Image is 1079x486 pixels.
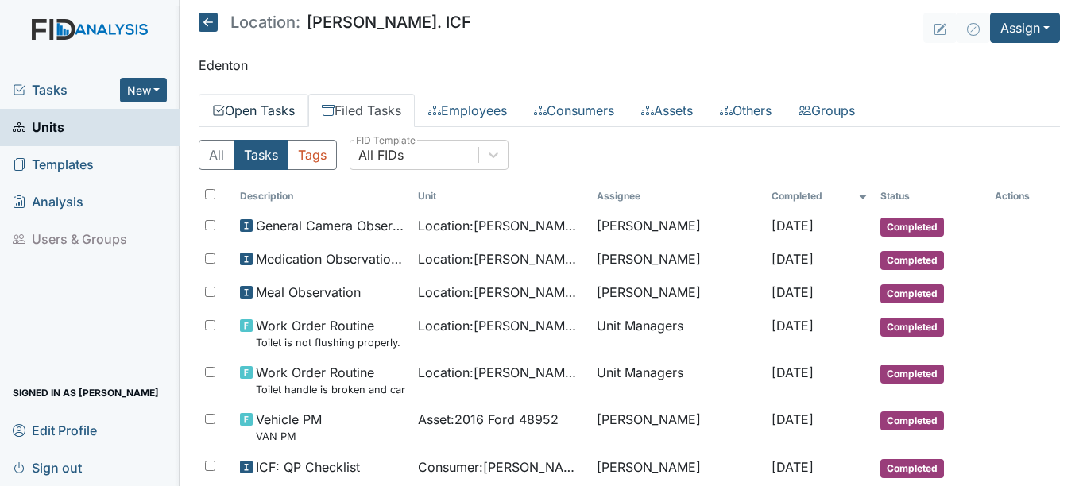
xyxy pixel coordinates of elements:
[706,94,785,127] a: Others
[199,140,234,170] button: All
[256,410,322,444] span: Vehicle PM VAN PM
[880,218,944,237] span: Completed
[256,216,406,235] span: General Camera Observation
[880,459,944,478] span: Completed
[418,216,584,235] span: Location : [PERSON_NAME]. ICF
[256,363,406,397] span: Work Order Routine Toilet handle is broken and can't flush.
[418,457,584,476] span: Consumer : [PERSON_NAME]
[234,140,288,170] button: Tasks
[880,318,944,337] span: Completed
[205,189,215,199] input: Toggle All Rows Selected
[199,56,1060,75] p: Edenton
[412,183,590,210] th: Toggle SortBy
[772,251,814,267] span: [DATE]
[990,13,1060,43] button: Assign
[628,94,706,127] a: Assets
[256,457,360,476] span: ICF: QP Checklist
[418,316,584,335] span: Location : [PERSON_NAME]. ICF
[256,283,361,302] span: Meal Observation
[418,249,584,268] span: Location : [PERSON_NAME]. ICF
[13,152,94,177] span: Templates
[765,183,875,210] th: Toggle SortBy
[256,382,406,397] small: Toilet handle is broken and can't flush.
[785,94,868,127] a: Groups
[13,190,83,214] span: Analysis
[256,335,400,350] small: Toilet is not flushing properly.
[988,183,1060,210] th: Actions
[256,429,322,444] small: VAN PM
[256,316,400,350] span: Work Order Routine Toilet is not flushing properly.
[590,183,765,210] th: Assignee
[415,94,520,127] a: Employees
[13,380,159,405] span: Signed in as [PERSON_NAME]
[13,80,120,99] a: Tasks
[590,210,765,243] td: [PERSON_NAME]
[418,363,584,382] span: Location : [PERSON_NAME]. ICF
[772,318,814,334] span: [DATE]
[880,284,944,303] span: Completed
[880,251,944,270] span: Completed
[288,140,337,170] button: Tags
[590,310,765,357] td: Unit Managers
[590,403,765,450] td: [PERSON_NAME]
[199,13,471,32] h5: [PERSON_NAME]. ICF
[590,276,765,310] td: [PERSON_NAME]
[772,459,814,475] span: [DATE]
[520,94,628,127] a: Consumers
[418,410,559,429] span: Asset : 2016 Ford 48952
[199,140,337,170] div: Type filter
[590,451,765,484] td: [PERSON_NAME]
[230,14,300,30] span: Location:
[590,357,765,403] td: Unit Managers
[234,183,412,210] th: Toggle SortBy
[256,249,406,268] span: Medication Observation Checklist
[13,455,82,480] span: Sign out
[308,94,415,127] a: Filed Tasks
[13,418,97,442] span: Edit Profile
[120,78,168,102] button: New
[772,364,814,380] span: [DATE]
[590,243,765,276] td: [PERSON_NAME]
[199,94,308,127] a: Open Tasks
[13,115,64,140] span: Units
[772,284,814,300] span: [DATE]
[772,218,814,233] span: [DATE]
[358,145,404,164] div: All FIDs
[880,364,944,384] span: Completed
[772,411,814,427] span: [DATE]
[880,411,944,430] span: Completed
[874,183,988,210] th: Toggle SortBy
[418,283,584,302] span: Location : [PERSON_NAME]. ICF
